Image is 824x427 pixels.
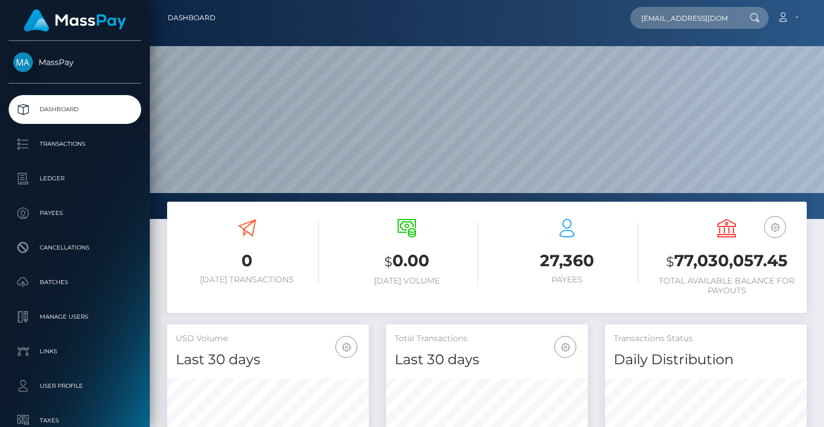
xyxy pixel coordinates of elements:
[24,9,126,32] img: MassPay Logo
[9,233,141,262] a: Cancellations
[13,343,137,360] p: Links
[9,57,141,67] span: MassPay
[13,101,137,118] p: Dashboard
[13,377,137,395] p: User Profile
[168,6,216,30] a: Dashboard
[9,95,141,124] a: Dashboard
[176,250,319,272] h3: 0
[9,337,141,366] a: Links
[656,250,799,273] h3: 77,030,057.45
[13,274,137,291] p: Batches
[9,164,141,193] a: Ledger
[9,130,141,158] a: Transactions
[13,170,137,187] p: Ledger
[630,7,739,29] input: Search...
[496,250,638,272] h3: 27,360
[13,308,137,326] p: Manage Users
[395,350,579,370] h4: Last 30 days
[176,350,360,370] h4: Last 30 days
[496,275,638,285] h6: Payees
[176,333,360,345] h5: USD Volume
[9,199,141,228] a: Payees
[9,268,141,297] a: Batches
[13,205,137,222] p: Payees
[336,250,479,273] h3: 0.00
[614,333,798,345] h5: Transactions Status
[9,303,141,331] a: Manage Users
[666,254,674,270] small: $
[13,135,137,153] p: Transactions
[13,52,33,72] img: MassPay
[336,276,479,286] h6: [DATE] Volume
[176,275,319,285] h6: [DATE] Transactions
[656,276,799,296] h6: Total Available Balance for Payouts
[9,372,141,400] a: User Profile
[384,254,392,270] small: $
[614,350,798,370] h4: Daily Distribution
[395,333,579,345] h5: Total Transactions
[13,239,137,256] p: Cancellations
